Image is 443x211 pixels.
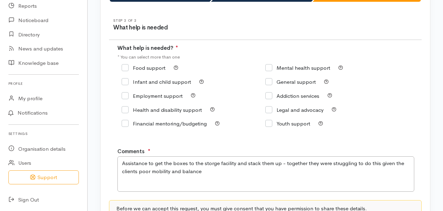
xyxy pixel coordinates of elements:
[176,45,178,51] span: At least 1 option is required
[117,54,180,60] small: * You can select more than one
[176,44,178,49] sup: ●
[117,44,178,52] label: What help is needed?
[265,121,310,126] label: Youth support
[122,121,207,126] label: Financial mentoring/budgeting
[122,79,191,84] label: Infant and child support
[122,107,202,113] label: Health and disability support
[148,147,150,152] sup: ●
[265,65,330,70] label: Mental health support
[117,148,144,156] label: Comments
[8,129,79,138] h6: Settings
[8,79,79,88] h6: Profile
[122,65,165,70] label: Food support
[265,107,323,113] label: Legal and advocacy
[265,79,316,84] label: General support
[113,25,265,31] h3: What help is needed
[113,19,265,22] h6: Step 3 of 3
[122,93,183,98] label: Employment support
[265,93,319,98] label: Addiction services
[8,170,79,185] button: Support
